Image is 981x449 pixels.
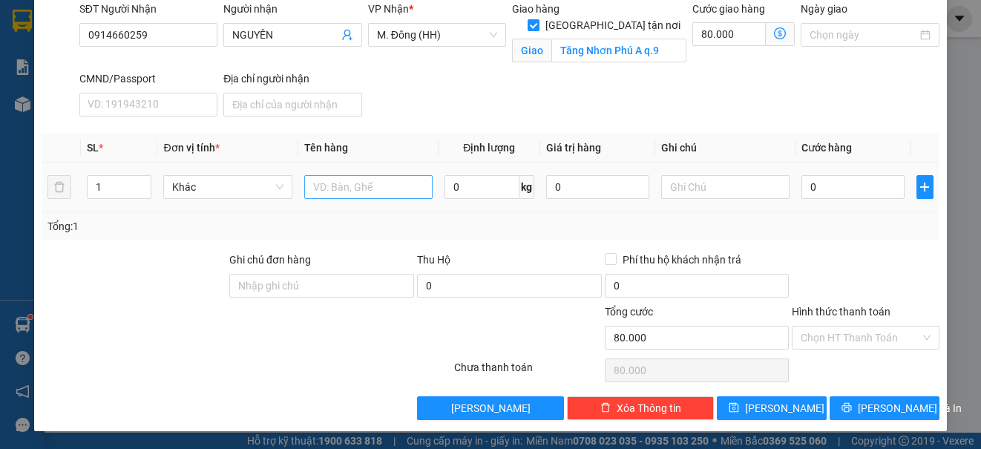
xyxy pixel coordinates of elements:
[841,402,852,414] span: printer
[229,274,414,298] input: Ghi chú đơn hàng
[774,27,786,39] span: dollar-circle
[463,142,515,154] span: Định lượng
[792,306,890,318] label: Hình thức thanh toán
[655,134,795,163] th: Ghi chú
[605,306,653,318] span: Tổng cước
[229,254,311,266] label: Ghi chú đơn hàng
[830,396,939,420] button: printer[PERSON_NAME] và In
[539,17,686,33] span: [GEOGRAPHIC_DATA] tận nơi
[729,402,739,414] span: save
[617,252,747,268] span: Phí thu hộ khách nhận trả
[916,175,934,199] button: plus
[304,175,433,199] input: VD: Bàn, Ghế
[512,3,560,15] span: Giao hàng
[692,3,765,15] label: Cước giao hàng
[47,218,380,235] div: Tổng: 1
[47,175,71,199] button: delete
[692,22,766,46] input: Cước giao hàng
[163,142,219,154] span: Đơn vị tính
[87,142,99,154] span: SL
[223,93,361,117] input: Địa chỉ của người nhận
[546,175,649,199] input: 0
[172,176,283,198] span: Khác
[304,142,348,154] span: Tên hàng
[617,400,681,416] span: Xóa Thông tin
[417,254,450,266] span: Thu Hộ
[745,400,824,416] span: [PERSON_NAME]
[810,27,916,43] input: Ngày giao
[917,181,933,193] span: plus
[546,142,601,154] span: Giá trị hàng
[453,359,603,385] div: Chưa thanh toán
[512,39,551,62] span: Giao
[451,400,531,416] span: [PERSON_NAME]
[79,1,217,17] div: SĐT Người Nhận
[661,175,790,199] input: Ghi Chú
[368,3,409,15] span: VP Nhận
[567,396,714,420] button: deleteXóa Thông tin
[417,396,564,420] button: [PERSON_NAME]
[223,71,361,87] div: Địa chỉ người nhận
[519,175,534,199] span: kg
[377,24,497,46] span: M. Đông (HH)
[551,39,686,62] input: Giao tận nơi
[717,396,827,420] button: save[PERSON_NAME]
[801,142,852,154] span: Cước hàng
[79,71,217,87] div: CMND/Passport
[801,3,847,15] label: Ngày giao
[858,400,962,416] span: [PERSON_NAME] và In
[600,402,611,414] span: delete
[223,1,361,17] div: Người nhận
[341,29,353,41] span: user-add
